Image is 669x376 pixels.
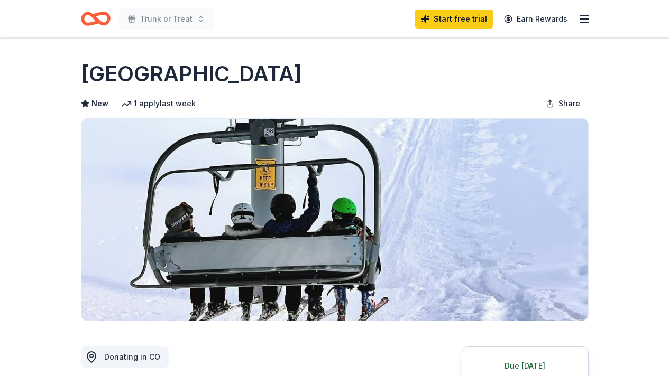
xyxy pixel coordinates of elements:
div: Due [DATE] [475,360,575,372]
a: Start free trial [415,10,493,29]
h1: [GEOGRAPHIC_DATA] [81,59,302,89]
button: Trunk or Treat [119,8,214,30]
span: Donating in CO [104,352,160,361]
img: Image for Powderhorn Mountain Resort [81,119,588,321]
span: Share [558,97,580,110]
button: Share [537,93,589,114]
a: Home [81,6,111,31]
a: Earn Rewards [498,10,574,29]
span: New [91,97,108,110]
div: 1 apply last week [121,97,196,110]
span: Trunk or Treat [140,13,193,25]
